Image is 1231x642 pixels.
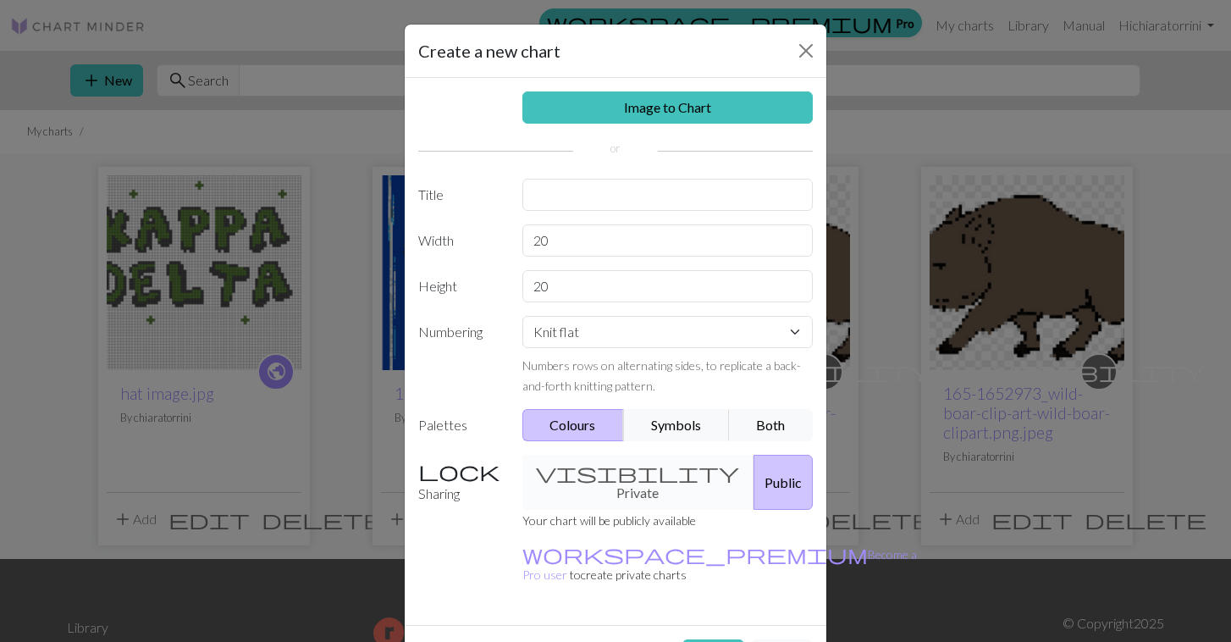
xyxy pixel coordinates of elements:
a: Image to Chart [522,91,814,124]
button: Symbols [623,409,730,441]
small: Your chart will be publicly available [522,513,696,528]
button: Colours [522,409,625,441]
label: Sharing [408,455,512,510]
small: Numbers rows on alternating sides, to replicate a back-and-forth knitting pattern. [522,358,801,393]
small: to create private charts [522,547,917,582]
h5: Create a new chart [418,38,560,64]
label: Title [408,179,512,211]
button: Public [754,455,813,510]
label: Width [408,224,512,257]
label: Numbering [408,316,512,396]
span: workspace_premium [522,542,868,566]
button: Both [729,409,814,441]
button: Close [792,37,820,64]
label: Palettes [408,409,512,441]
a: Become a Pro user [522,547,917,582]
label: Height [408,270,512,302]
